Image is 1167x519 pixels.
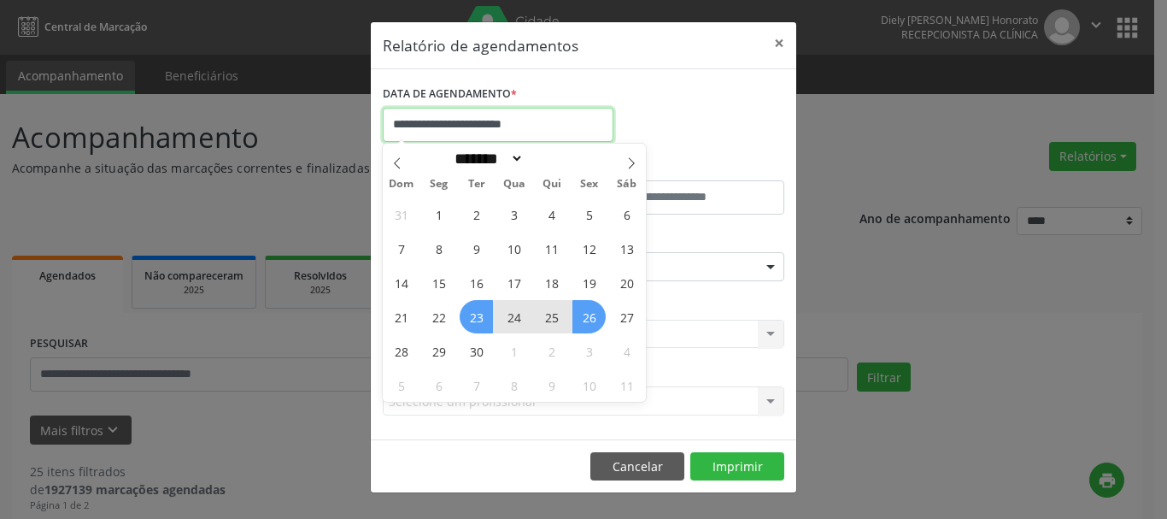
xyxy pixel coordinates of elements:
span: Setembro 6, 2025 [610,198,643,231]
span: Outubro 4, 2025 [610,334,643,368]
span: Setembro 26, 2025 [572,300,606,333]
span: Setembro 30, 2025 [460,334,493,368]
span: Setembro 4, 2025 [535,198,568,231]
span: Setembro 11, 2025 [535,232,568,265]
button: Imprimir [690,452,784,481]
span: Setembro 12, 2025 [572,232,606,265]
span: Setembro 24, 2025 [497,300,531,333]
span: Setembro 22, 2025 [422,300,455,333]
select: Month [449,150,524,168]
span: Setembro 13, 2025 [610,232,643,265]
h5: Relatório de agendamentos [383,34,578,56]
input: Year [524,150,580,168]
span: Outubro 9, 2025 [535,369,568,402]
span: Outubro 5, 2025 [384,369,418,402]
span: Setembro 8, 2025 [422,232,455,265]
span: Outubro 1, 2025 [497,334,531,368]
span: Sex [571,179,608,190]
span: Setembro 15, 2025 [422,266,455,299]
span: Setembro 16, 2025 [460,266,493,299]
span: Setembro 17, 2025 [497,266,531,299]
span: Setembro 20, 2025 [610,266,643,299]
span: Sáb [608,179,646,190]
span: Qui [533,179,571,190]
span: Setembro 23, 2025 [460,300,493,333]
label: DATA DE AGENDAMENTO [383,81,517,108]
span: Setembro 29, 2025 [422,334,455,368]
span: Dom [383,179,420,190]
span: Setembro 28, 2025 [384,334,418,368]
span: Outubro 11, 2025 [610,369,643,402]
span: Setembro 1, 2025 [422,198,455,231]
button: Cancelar [590,452,684,481]
span: Setembro 7, 2025 [384,232,418,265]
span: Setembro 27, 2025 [610,300,643,333]
span: Qua [496,179,533,190]
span: Setembro 10, 2025 [497,232,531,265]
button: Close [762,22,796,64]
span: Outubro 7, 2025 [460,369,493,402]
span: Setembro 3, 2025 [497,198,531,231]
span: Setembro 9, 2025 [460,232,493,265]
span: Setembro 25, 2025 [535,300,568,333]
span: Setembro 21, 2025 [384,300,418,333]
span: Outubro 6, 2025 [422,369,455,402]
span: Setembro 2, 2025 [460,198,493,231]
span: Outubro 10, 2025 [572,369,606,402]
span: Outubro 8, 2025 [497,369,531,402]
span: Outubro 3, 2025 [572,334,606,368]
label: ATÉ [588,154,784,180]
span: Setembro 5, 2025 [572,198,606,231]
span: Agosto 31, 2025 [384,198,418,231]
span: Seg [420,179,458,190]
span: Setembro 19, 2025 [572,266,606,299]
span: Setembro 14, 2025 [384,266,418,299]
span: Setembro 18, 2025 [535,266,568,299]
span: Outubro 2, 2025 [535,334,568,368]
span: Ter [458,179,496,190]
